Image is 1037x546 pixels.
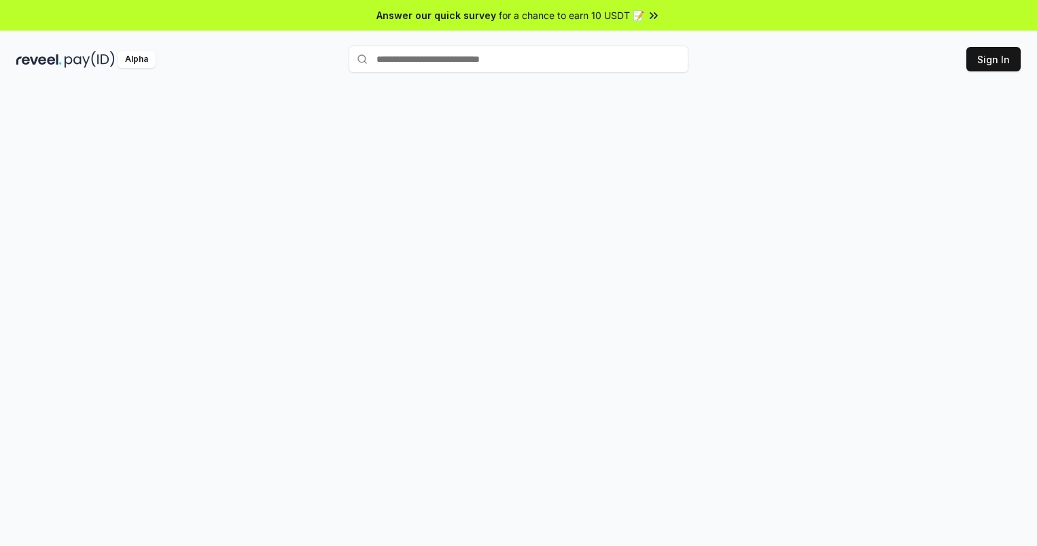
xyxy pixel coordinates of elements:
span: for a chance to earn 10 USDT 📝 [499,8,644,22]
span: Answer our quick survey [376,8,496,22]
div: Alpha [118,51,156,68]
img: pay_id [65,51,115,68]
button: Sign In [966,47,1021,71]
img: reveel_dark [16,51,62,68]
